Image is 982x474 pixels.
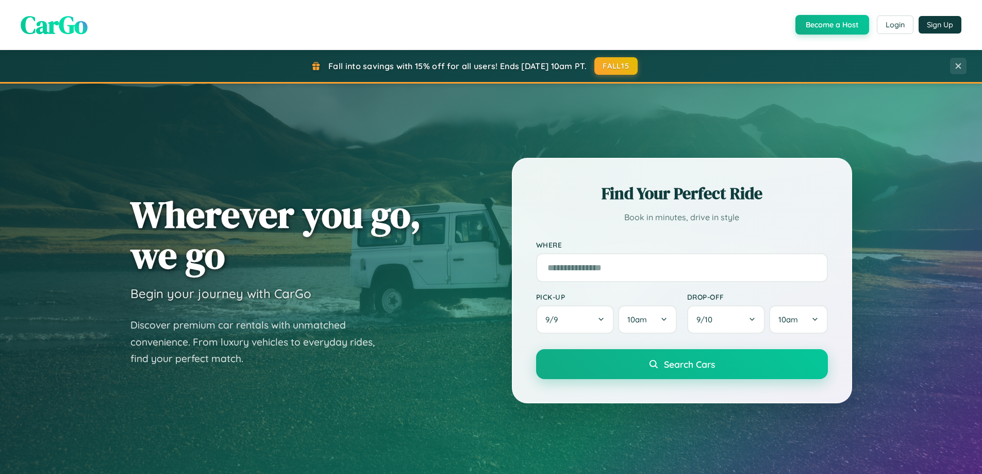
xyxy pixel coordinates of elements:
[536,210,828,225] p: Book in minutes, drive in style
[687,305,765,334] button: 9/10
[696,315,718,324] span: 9 / 10
[664,358,715,370] span: Search Cars
[687,292,828,301] label: Drop-off
[536,305,614,334] button: 9/9
[618,305,676,334] button: 10am
[545,315,563,324] span: 9 / 9
[328,61,587,71] span: Fall into savings with 15% off for all users! Ends [DATE] 10am PT.
[919,16,961,34] button: Sign Up
[627,315,647,324] span: 10am
[769,305,827,334] button: 10am
[536,349,828,379] button: Search Cars
[594,57,638,75] button: FALL15
[21,8,88,42] span: CarGo
[130,286,311,301] h3: Begin your journey with CarGo
[877,15,913,34] button: Login
[536,240,828,249] label: Where
[130,317,388,367] p: Discover premium car rentals with unmatched convenience. From luxury vehicles to everyday rides, ...
[130,194,421,275] h1: Wherever you go, we go
[536,182,828,205] h2: Find Your Perfect Ride
[778,315,798,324] span: 10am
[795,15,869,35] button: Become a Host
[536,292,677,301] label: Pick-up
